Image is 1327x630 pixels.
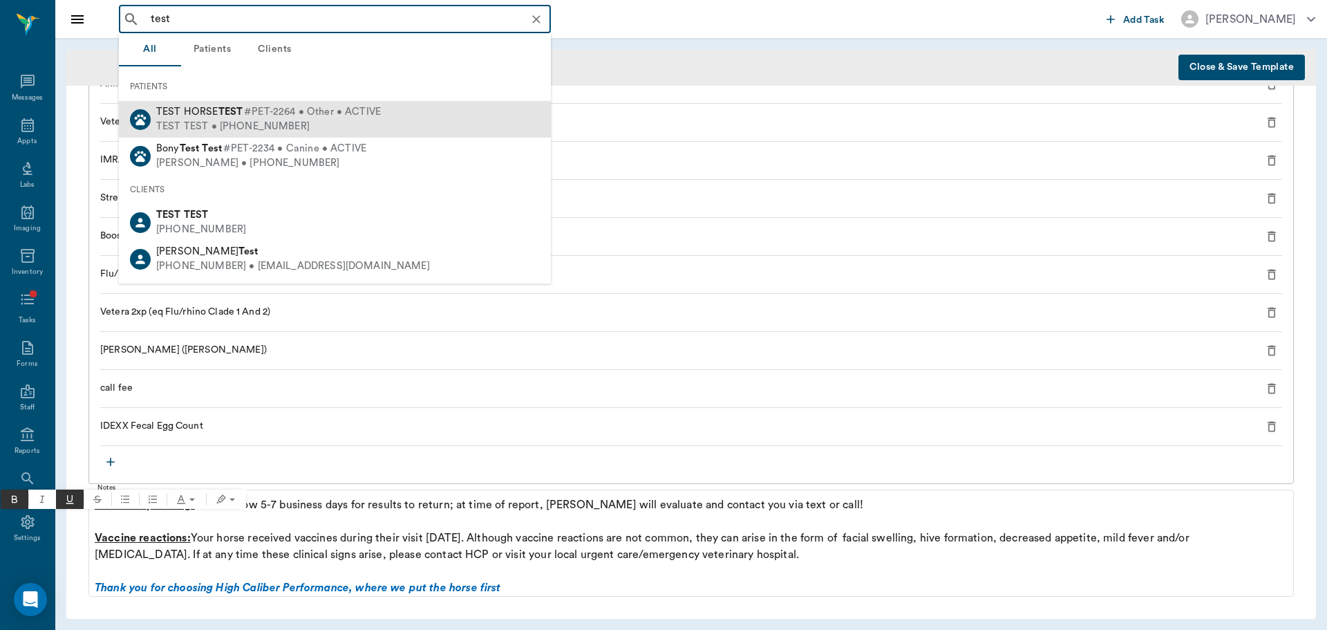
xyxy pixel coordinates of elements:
div: [PHONE_NUMBER] [156,223,246,237]
span: #PET-2264 • Other • ACTIVE [244,105,381,120]
p: Vetera 2xp (eq Flu/rhino Clade 1 And 2) [100,305,270,319]
span: TEST HORSE [156,106,243,117]
button: Underline [56,490,84,509]
div: Open Intercom Messenger [14,583,47,616]
p: Vetera Gold Xp + Vee [100,115,194,129]
div: CLIENTS [119,175,551,204]
button: All [119,33,181,66]
button: [PERSON_NAME] [1170,6,1326,32]
p: Flu/rhino (ehv/eiv) [100,267,182,281]
button: Bulleted list [111,490,139,509]
span: Italic (⌃I) [28,490,56,509]
b: Test [202,143,222,154]
div: Messages [12,93,44,103]
button: Patients [181,33,243,66]
b: Test [180,143,200,154]
u: Vaccine reactions: [95,532,191,544]
span: Thank you for choosing High Caliber Performance, where we put the horse first [95,582,501,593]
button: Bold [1,490,28,509]
button: Close & Save Template [1178,55,1305,80]
button: Italic [28,490,56,509]
span: Ordered list (⌃⇧9) [139,490,167,509]
div: Reports [15,446,40,456]
b: TEST [156,210,181,220]
p: IMRAB - Equine [MEDICAL_DATA] (1 Year) [100,153,285,167]
span: Bulleted list (⌃⇧8) [111,490,139,509]
p: Booster Visit [100,229,156,243]
div: Labs [20,180,35,190]
span: Bony [156,143,222,154]
p: call fee [100,381,133,396]
div: Tasks [19,315,36,326]
div: TEST TEST • [PHONE_NUMBER] [156,120,381,134]
div: Settings [14,533,41,544]
span: [PERSON_NAME] [156,246,258,257]
label: Notes [97,483,116,492]
button: Text highlight [207,490,246,509]
div: Forms [17,359,37,369]
u: Laboratory testing: [95,499,195,510]
button: Close drawer [64,6,91,33]
div: [PERSON_NAME] • [PHONE_NUMBER] [156,156,366,171]
div: PATIENTS [119,72,551,101]
p: IDEXX Fecal Egg Count [100,419,203,434]
button: Strikethrough [84,490,111,509]
button: Add Task [1101,6,1170,32]
div: Inventory [12,267,43,277]
button: Ordered list [139,490,167,509]
div: Imaging [14,223,41,234]
p: Strepvax [100,191,139,205]
button: Text color [167,490,206,509]
button: Clients [243,33,305,66]
b: TEST [184,210,209,220]
b: Test [238,246,258,257]
div: [PERSON_NAME] [1205,11,1296,28]
p: [PERSON_NAME] ([PERSON_NAME]) [100,343,267,358]
span: Underline (⌃U) [56,490,84,509]
p: Please allow 5-7 business days for results to return; at time of report, [PERSON_NAME] will evalu... [95,497,1288,513]
div: Appts [17,136,37,147]
input: Search [145,10,547,29]
div: Staff [20,402,35,413]
p: Your horse received vaccines during their visit [DATE]. Although vaccine reactions are not common... [95,530,1288,563]
span: #PET-2234 • Canine • ACTIVE [223,142,366,156]
span: Strikethrough (⌃D) [84,490,111,509]
button: Clear [527,10,546,29]
span: Bold (⌃B) [1,490,28,509]
b: TEST [218,106,243,117]
div: [PHONE_NUMBER] • [EMAIL_ADDRESS][DOMAIN_NAME] [156,259,430,274]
